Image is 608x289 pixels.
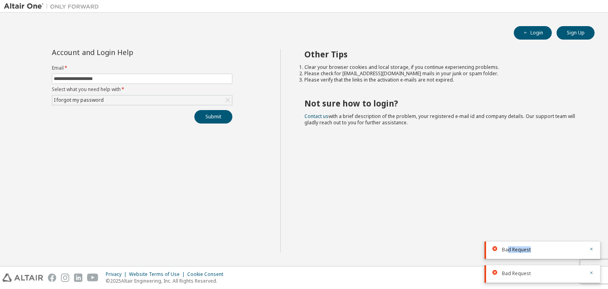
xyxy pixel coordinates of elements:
li: Please check for [EMAIL_ADDRESS][DOMAIN_NAME] mails in your junk or spam folder. [304,70,581,77]
div: Account and Login Help [52,49,196,55]
div: I forgot my password [52,95,232,105]
img: youtube.svg [87,274,99,282]
img: altair_logo.svg [2,274,43,282]
img: facebook.svg [48,274,56,282]
label: Email [52,65,232,71]
li: Please verify that the links in the activation e-mails are not expired. [304,77,581,83]
h2: Not sure how to login? [304,98,581,108]
span: with a brief description of the problem, your registered e-mail id and company details. Our suppo... [304,113,575,126]
div: Website Terms of Use [129,271,187,278]
button: Submit [194,110,232,124]
button: Sign Up [557,26,595,40]
button: Login [514,26,552,40]
img: instagram.svg [61,274,69,282]
img: Altair One [4,2,103,10]
span: Bad Request [502,247,531,253]
li: Clear your browser cookies and local storage, if you continue experiencing problems. [304,64,581,70]
span: Bad Request [502,270,531,277]
h2: Other Tips [304,49,581,59]
div: Cookie Consent [187,271,228,278]
a: Contact us [304,113,329,120]
div: Privacy [106,271,129,278]
label: Select what you need help with [52,86,232,93]
div: I forgot my password [53,96,105,105]
p: © 2025 Altair Engineering, Inc. All Rights Reserved. [106,278,228,284]
img: linkedin.svg [74,274,82,282]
